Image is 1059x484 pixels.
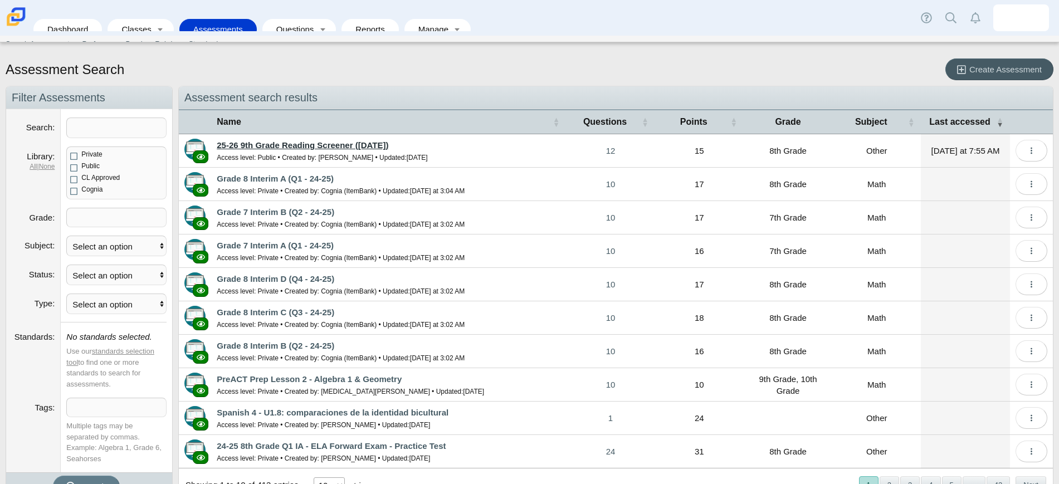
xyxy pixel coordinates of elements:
[184,439,206,461] img: type-advanced.svg
[407,154,428,162] time: Jun 17, 2025 at 4:25 PM
[35,403,55,412] label: Tags
[642,110,648,134] span: Questions : Activate to sort
[566,268,655,301] a: 10
[655,134,744,168] td: 15
[217,441,446,451] a: 24-25 8th Grade Q1 IA - ELA Forward Exam - Practice Test
[217,221,465,228] small: Access level: Private • Created by: Cognia (ItemBank) • Updated:
[655,268,744,301] td: 17
[184,36,226,52] a: Standards
[566,234,655,267] a: 10
[997,110,1003,134] span: Last accessed : Activate to remove sorting
[945,58,1053,80] a: Create Assessment
[744,435,832,468] td: 8th Grade
[25,241,55,250] label: Subject
[66,421,167,464] div: Multiple tags may be separated by commas. Example: Algebra 1, Grade 6, Seahorses
[184,339,206,360] img: type-advanced.svg
[410,354,465,362] time: Aug 21, 2025 at 3:02 AM
[113,19,152,40] a: Classes
[184,306,206,327] img: type-advanced.svg
[29,213,55,222] label: Grade
[655,402,744,435] td: 24
[35,299,55,308] label: Type
[4,5,28,28] img: Carmen School of Science & Technology
[184,139,206,160] img: type-advanced.svg
[929,117,990,126] span: Last accessed
[26,123,55,132] label: Search
[66,208,167,227] tags: ​
[744,201,832,234] td: 7th Grade
[1016,273,1047,295] button: More options
[217,174,334,183] a: Grade 8 Interim A (Q1 - 24-25)
[832,168,921,201] td: Math
[217,374,402,384] a: PreACT Prep Lesson 2 - Algebra 1 & Geometry
[81,174,120,182] span: CL Approved
[217,454,430,462] small: Access level: Private • Created by: [PERSON_NAME] • Updated:
[29,270,55,279] label: Status
[184,373,206,394] img: type-advanced.svg
[855,117,887,126] span: Subject
[81,185,103,193] span: Cognia
[566,301,655,334] a: 10
[410,19,450,40] a: Manage
[217,388,484,395] small: Access level: Private • Created by: [MEDICAL_DATA][PERSON_NAME] • Updated:
[66,398,167,417] tags: ​
[81,162,100,170] span: Public
[6,86,172,109] h2: Filter Assessments
[217,187,465,195] small: Access level: Private • Created by: Cognia (ItemBank) • Updated:
[66,346,167,389] div: Use our to find one or more standards to search for assessments.
[1,36,77,52] a: Search Assessments
[655,168,744,201] td: 17
[832,201,921,234] td: Math
[150,36,184,52] a: Rubrics
[1016,307,1047,329] button: More options
[566,368,655,401] a: 10
[832,335,921,368] td: Math
[744,134,832,168] td: 8th Grade
[410,287,465,295] time: Aug 21, 2025 at 3:02 AM
[931,146,1000,155] time: Aug 20, 2025 at 7:55 AM
[1012,9,1030,27] img: ryan.miller.3kvJtI
[12,162,55,172] dfn: |
[81,150,102,158] span: Private
[775,117,801,126] span: Grade
[409,421,430,429] time: Sep 24, 2024 at 9:40 AM
[1016,173,1047,195] button: More options
[1016,207,1047,228] button: More options
[410,321,465,329] time: Aug 21, 2025 at 3:02 AM
[744,335,832,368] td: 8th Grade
[217,117,241,126] span: Name
[450,19,465,40] a: Toggle expanded
[744,234,832,268] td: 7th Grade
[744,268,832,301] td: 8th Grade
[655,368,744,402] td: 10
[4,21,28,30] a: Carmen School of Science & Technology
[217,287,465,295] small: Access level: Private • Created by: Cognia (ItemBank) • Updated:
[217,307,334,317] a: Grade 8 Interim C (Q3 - 24-25)
[153,19,168,40] a: Toggle expanded
[832,134,921,168] td: Other
[566,435,655,468] a: 24
[217,421,430,429] small: Access level: Private • Created by: [PERSON_NAME] • Updated:
[184,239,206,260] img: type-advanced.svg
[832,402,921,435] td: Other
[217,274,334,283] a: Grade 8 Interim D (Q4 - 24-25)
[184,206,206,227] img: type-advanced.svg
[655,201,744,234] td: 17
[217,354,465,362] small: Access level: Private • Created by: Cognia (ItemBank) • Updated:
[993,4,1049,31] a: ryan.miller.3kvJtI
[39,19,96,40] a: Dashboard
[832,268,921,301] td: Math
[27,151,55,161] label: Library
[1016,140,1047,162] button: More options
[907,110,914,134] span: Subject : Activate to sort
[655,335,744,368] td: 16
[184,172,206,193] img: type-advanced.svg
[77,36,150,52] a: Performance Bands
[832,301,921,335] td: Math
[1016,240,1047,262] button: More options
[566,402,655,434] a: 1
[655,234,744,268] td: 16
[217,140,388,150] a: 25-26 9th Grade Reading Screener ([DATE])
[217,241,334,250] a: Grade 7 Interim A (Q1 - 24-25)
[969,65,1042,74] span: Create Assessment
